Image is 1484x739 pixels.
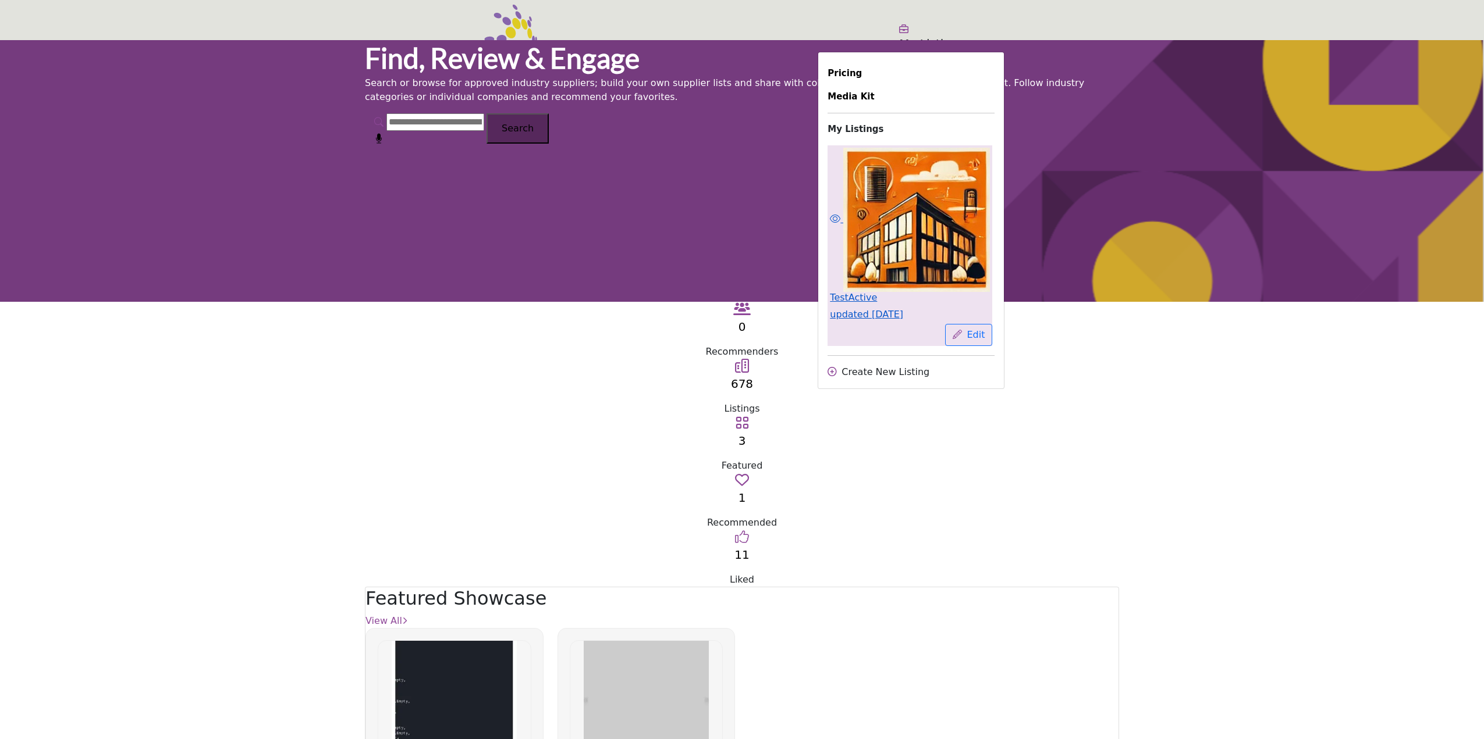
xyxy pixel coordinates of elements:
a: 1 [739,491,746,505]
a: Media Kit [828,90,874,103]
a: Go to Featured [735,419,749,430]
h1: Find, Review & Engage [365,40,1119,76]
div: My Listings [899,23,1119,51]
button: Show Company Details With Edit Page [945,324,992,346]
p: Search or browse for approved industry suppliers; build your own supplier lists and share with co... [365,76,1119,104]
div: Featured [365,459,1119,473]
h5: My Listings [899,37,1119,51]
span: Media Kit [828,91,874,102]
h2: Featured Showcase [365,587,1119,609]
div: Liked [365,573,1119,587]
span: Pricing [828,68,862,78]
a: 3 [739,434,746,448]
a: test14 logo TestActive updated [DATE] [828,145,992,324]
div: Recommenders [365,345,1119,359]
a: View All [365,615,407,626]
div: My Listings [818,52,1004,389]
span: Active [848,292,878,303]
span: updated [DATE] [830,309,903,320]
a: Pricing [828,66,862,80]
div: Create New Listing [828,365,995,379]
b: My Listings [828,123,883,136]
div: Listings [365,402,1119,416]
span: Search [502,123,534,134]
a: Go to Recommended [735,476,749,487]
button: Search [487,113,549,144]
div: Basic outlined example [945,324,992,346]
a: 678 [731,377,753,391]
img: test14 logo [843,148,990,292]
div: Recommended [365,516,1119,530]
a: 11 [734,548,749,562]
i: Go to Liked [735,530,749,544]
a: View Recommenders [733,305,751,316]
h6: Test [830,292,990,303]
a: 0 [739,320,746,334]
img: Site Logo [365,5,563,120]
